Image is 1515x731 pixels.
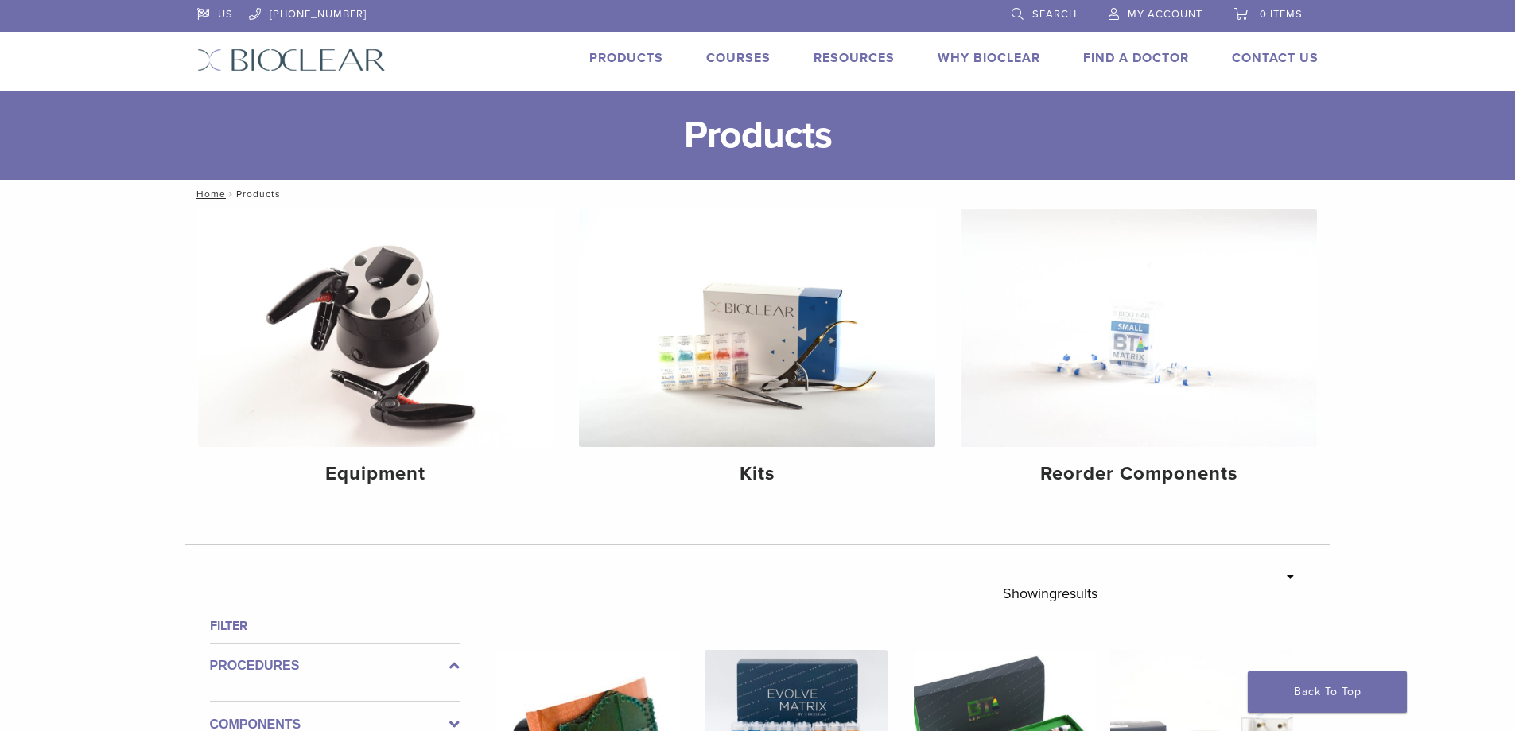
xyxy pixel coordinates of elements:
a: Reorder Components [961,209,1317,499]
span: 0 items [1260,8,1303,21]
h4: Reorder Components [973,460,1304,488]
h4: Filter [210,616,460,636]
span: / [226,190,236,198]
a: Find A Doctor [1083,50,1189,66]
a: Resources [814,50,895,66]
img: Kits [579,209,935,447]
a: Courses [706,50,771,66]
a: Products [589,50,663,66]
a: Equipment [198,209,554,499]
h4: Equipment [211,460,542,488]
a: Contact Us [1232,50,1319,66]
a: Why Bioclear [938,50,1040,66]
img: Reorder Components [961,209,1317,447]
img: Bioclear [197,49,386,72]
a: Home [192,189,226,200]
span: Search [1032,8,1077,21]
a: Kits [579,209,935,499]
h4: Kits [592,460,923,488]
nav: Products [185,180,1330,208]
span: My Account [1128,8,1202,21]
p: Showing results [1003,577,1097,610]
img: Equipment [198,209,554,447]
label: Procedures [210,656,460,675]
a: Back To Top [1248,671,1407,713]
